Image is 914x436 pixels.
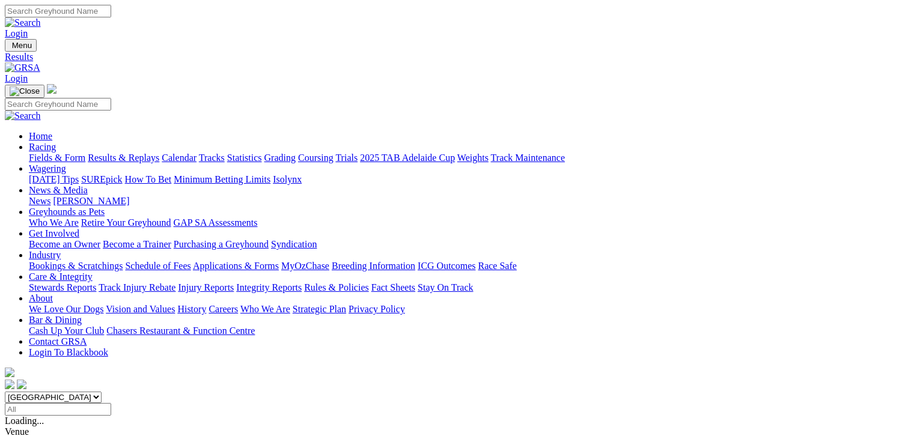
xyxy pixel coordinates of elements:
a: Bookings & Scratchings [29,261,123,271]
a: Bar & Dining [29,315,82,325]
div: About [29,304,909,315]
input: Select date [5,403,111,416]
img: GRSA [5,62,40,73]
img: Close [10,86,40,96]
a: Who We Are [240,304,290,314]
a: Care & Integrity [29,271,93,282]
a: Home [29,131,52,141]
a: Trials [335,153,358,163]
a: Become an Owner [29,239,100,249]
a: Contact GRSA [29,336,87,347]
a: SUREpick [81,174,122,184]
a: MyOzChase [281,261,329,271]
a: Tracks [199,153,225,163]
a: Minimum Betting Limits [174,174,270,184]
a: History [177,304,206,314]
a: About [29,293,53,303]
a: Fields & Form [29,153,85,163]
img: logo-grsa-white.png [5,368,14,377]
div: Wagering [29,174,909,185]
a: Results [5,52,909,62]
a: Injury Reports [178,282,234,292]
a: Integrity Reports [236,282,302,292]
a: Syndication [271,239,317,249]
a: Race Safe [478,261,516,271]
a: GAP SA Assessments [174,217,258,228]
div: Care & Integrity [29,282,909,293]
a: Retire Your Greyhound [81,217,171,228]
a: Track Injury Rebate [99,282,175,292]
a: Schedule of Fees [125,261,190,271]
a: Get Involved [29,228,79,238]
a: Breeding Information [332,261,415,271]
a: How To Bet [125,174,172,184]
a: Applications & Forms [193,261,279,271]
a: Industry [29,250,61,260]
img: logo-grsa-white.png [47,84,56,94]
a: Careers [209,304,238,314]
a: [PERSON_NAME] [53,196,129,206]
input: Search [5,98,111,111]
div: Industry [29,261,909,271]
a: News & Media [29,185,88,195]
a: Track Maintenance [491,153,565,163]
img: facebook.svg [5,380,14,389]
span: Loading... [5,416,44,426]
a: Privacy Policy [349,304,405,314]
a: Login [5,73,28,83]
img: twitter.svg [17,380,26,389]
img: Search [5,111,41,121]
a: Stay On Track [418,282,473,292]
div: Get Involved [29,239,909,250]
a: Fact Sheets [371,282,415,292]
a: Wagering [29,163,66,174]
input: Search [5,5,111,17]
a: Become a Trainer [103,239,171,249]
a: Racing [29,142,56,152]
div: Bar & Dining [29,325,909,336]
a: Grading [264,153,296,163]
a: Coursing [298,153,334,163]
a: [DATE] Tips [29,174,79,184]
a: Stewards Reports [29,282,96,292]
a: Cash Up Your Club [29,325,104,336]
a: Isolynx [273,174,302,184]
a: Rules & Policies [304,282,369,292]
a: Purchasing a Greyhound [174,239,269,249]
a: Login [5,28,28,38]
a: Login To Blackbook [29,347,108,357]
a: Weights [457,153,489,163]
button: Toggle navigation [5,39,37,52]
a: Chasers Restaurant & Function Centre [106,325,255,336]
a: Results & Replays [88,153,159,163]
div: Greyhounds as Pets [29,217,909,228]
a: 2025 TAB Adelaide Cup [360,153,455,163]
a: Calendar [162,153,197,163]
img: Search [5,17,41,28]
a: News [29,196,50,206]
a: We Love Our Dogs [29,304,103,314]
span: Menu [12,41,32,50]
a: Who We Are [29,217,79,228]
a: Vision and Values [106,304,175,314]
a: ICG Outcomes [418,261,475,271]
div: Racing [29,153,909,163]
div: News & Media [29,196,909,207]
a: Strategic Plan [293,304,346,314]
button: Toggle navigation [5,85,44,98]
a: Statistics [227,153,262,163]
a: Greyhounds as Pets [29,207,105,217]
